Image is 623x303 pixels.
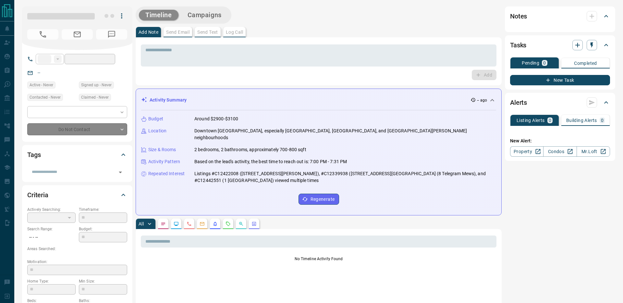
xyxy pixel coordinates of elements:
[543,146,577,157] a: Condos
[510,11,527,21] h2: Notes
[187,221,192,226] svg: Calls
[148,127,166,134] p: Location
[522,61,539,65] p: Pending
[510,8,610,24] div: Notes
[510,95,610,110] div: Alerts
[251,221,257,226] svg: Agent Actions
[194,170,496,184] p: Listings #C12422008 ([STREET_ADDRESS][PERSON_NAME]), #C12339938 ([STREET_ADDRESS][GEOGRAPHIC_DATA...
[181,10,228,20] button: Campaigns
[27,29,58,40] span: No Number
[139,10,178,20] button: Timeline
[194,115,238,122] p: Around $2900-$3100
[213,221,218,226] svg: Listing Alerts
[194,127,496,141] p: Downtown [GEOGRAPHIC_DATA], especially [GEOGRAPHIC_DATA], [GEOGRAPHIC_DATA], and [GEOGRAPHIC_DATA...
[27,246,127,252] p: Areas Searched:
[30,82,53,88] span: Active - Never
[238,221,244,226] svg: Opportunities
[226,221,231,226] svg: Requests
[566,118,597,123] p: Building Alerts
[577,146,610,157] a: Mr.Loft
[194,146,306,153] p: 2 bedrooms, 2 bathrooms, approximately 700-800 sqft
[601,118,604,123] p: 0
[510,40,526,50] h2: Tasks
[148,115,163,122] p: Budget
[510,75,610,85] button: New Task
[27,190,48,200] h2: Criteria
[27,259,127,265] p: Motivation:
[574,61,597,66] p: Completed
[517,118,545,123] p: Listing Alerts
[139,30,158,34] p: Add Note
[141,256,496,262] p: No Timeline Activity Found
[299,194,339,205] button: Regenerate
[79,278,127,284] p: Min Size:
[27,123,127,135] div: Do Not Contact
[148,146,176,153] p: Size & Rooms
[161,221,166,226] svg: Notes
[79,226,127,232] p: Budget:
[38,70,40,75] a: --
[79,207,127,212] p: Timeframe:
[27,150,41,160] h2: Tags
[148,170,185,177] p: Repeated Interest
[27,278,76,284] p: Home Type:
[510,146,544,157] a: Property
[148,158,180,165] p: Activity Pattern
[543,61,546,65] p: 0
[96,29,127,40] span: No Number
[27,226,76,232] p: Search Range:
[141,94,496,106] div: Activity Summary-- ago
[62,29,93,40] span: No Email
[477,97,487,103] p: -- ago
[510,97,527,108] h2: Alerts
[27,232,76,243] p: -- - --
[549,118,551,123] p: 0
[27,207,76,212] p: Actively Searching:
[200,221,205,226] svg: Emails
[27,147,127,163] div: Tags
[81,94,109,101] span: Claimed - Never
[150,97,187,103] p: Activity Summary
[510,138,610,144] p: New Alert:
[27,187,127,203] div: Criteria
[116,168,125,177] button: Open
[30,94,61,101] span: Contacted - Never
[194,158,347,165] p: Based on the lead's activity, the best time to reach out is: 7:00 PM - 7:31 PM
[139,222,144,226] p: All
[174,221,179,226] svg: Lead Browsing Activity
[510,37,610,53] div: Tasks
[81,82,112,88] span: Signed up - Never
